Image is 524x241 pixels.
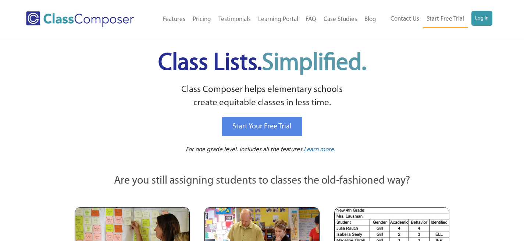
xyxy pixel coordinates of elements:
a: Blog [361,11,380,28]
a: Pricing [189,11,215,28]
span: Class Lists. [158,52,366,75]
a: Start Free Trial [423,11,468,28]
a: Log In [471,11,492,26]
span: Start Your Free Trial [232,123,292,130]
a: Learning Portal [254,11,302,28]
nav: Header Menu [150,11,380,28]
a: FAQ [302,11,320,28]
a: Start Your Free Trial [222,117,302,136]
a: Case Studies [320,11,361,28]
a: Contact Us [387,11,423,27]
nav: Header Menu [380,11,492,28]
p: Are you still assigning students to classes the old-fashioned way? [75,173,450,189]
a: Testimonials [215,11,254,28]
span: Learn more. [304,146,335,153]
span: For one grade level. Includes all the features. [186,146,304,153]
a: Features [159,11,189,28]
img: Class Composer [26,11,134,27]
a: Learn more. [304,145,335,155]
p: Class Composer helps elementary schools create equitable classes in less time. [74,83,451,110]
span: Simplified. [262,52,366,75]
